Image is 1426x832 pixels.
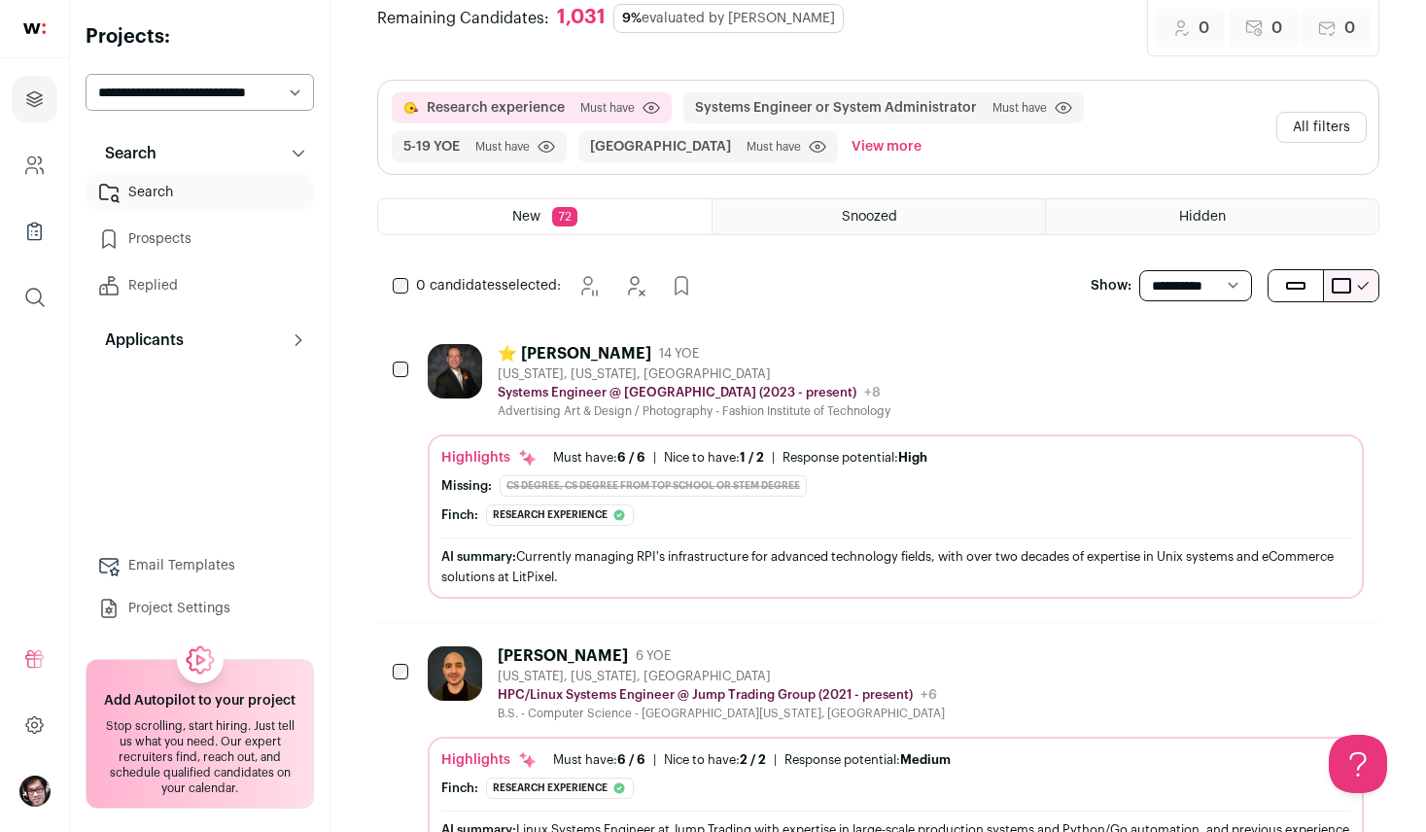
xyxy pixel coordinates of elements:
[19,776,51,807] img: 1909781-medium_jpg
[498,403,890,419] div: Advertising Art & Design / Photography - Fashion Institute of Technology
[553,752,951,768] ul: | |
[441,507,478,523] div: Finch:
[498,706,945,721] div: B.S. - Computer Science - [GEOGRAPHIC_DATA][US_STATE], [GEOGRAPHIC_DATA]
[695,98,977,118] button: Systems Engineer or System Administrator
[617,451,645,464] span: 6 / 6
[428,646,482,701] img: a874a780c5f04a74005168f3813ac194be6ca9bdc7b3983e85255ef027ca69a8
[1329,735,1387,793] iframe: Toggle Customer Support
[93,142,157,165] p: Search
[1199,17,1209,40] span: 0
[921,688,937,702] span: +6
[23,23,46,34] img: wellfound-shorthand-0d5821cbd27db2630d0214b213865d53afaa358527fdda9d0ea32b1df1b89c2c.svg
[12,142,57,189] a: Company and ATS Settings
[898,451,927,464] span: High
[500,475,807,497] div: CS degree, CS degree from top school or STEM degree
[713,199,1045,234] a: Snoozed
[441,546,1350,587] div: Currently managing RPI's infrastructure for advanced technology fields, with over two decades of ...
[740,753,766,766] span: 2 / 2
[377,7,549,30] span: Remaining Candidates:
[569,266,608,305] button: Snooze
[498,385,856,400] p: Systems Engineer @ [GEOGRAPHIC_DATA] (2023 - present)
[613,4,844,33] div: evaluated by [PERSON_NAME]
[1344,17,1355,40] span: 0
[498,344,651,364] div: ⭐️ [PERSON_NAME]
[557,6,606,30] div: 1,031
[86,23,314,51] h2: Projects:
[12,76,57,122] a: Projects
[664,450,764,466] div: Nice to have:
[486,504,634,526] div: Research experience
[475,139,530,155] span: Must have
[498,669,945,684] div: [US_STATE], [US_STATE], [GEOGRAPHIC_DATA]
[86,173,314,212] a: Search
[1046,199,1378,234] a: Hidden
[86,321,314,360] button: Applicants
[512,210,540,224] span: New
[86,266,314,305] a: Replied
[441,478,492,494] div: Missing:
[104,691,296,711] h2: Add Autopilot to your project
[12,208,57,255] a: Company Lists
[1276,112,1367,143] button: All filters
[93,329,184,352] p: Applicants
[498,646,628,666] div: [PERSON_NAME]
[98,718,301,796] div: Stop scrolling, start hiring. Just tell us what you need. Our expert recruiters find, reach out, ...
[622,12,642,25] span: 9%
[416,276,561,295] span: selected:
[747,139,801,155] span: Must have
[428,344,482,399] img: 695c45a3caf901b55debdf4edf699ae692bce83bb55351603fe613ff8d7e63b7.jpg
[1271,17,1282,40] span: 0
[1091,276,1131,295] p: Show:
[427,98,565,118] button: Research experience
[553,752,645,768] div: Must have:
[441,780,478,796] div: Finch:
[86,589,314,628] a: Project Settings
[553,450,927,466] ul: | |
[86,134,314,173] button: Search
[498,687,913,703] p: HPC/Linux Systems Engineer @ Jump Trading Group (2021 - present)
[784,752,951,768] div: Response potential:
[553,450,645,466] div: Must have:
[740,451,764,464] span: 1 / 2
[441,750,538,770] div: Highlights
[900,753,951,766] span: Medium
[441,448,538,468] div: Highlights
[86,220,314,259] a: Prospects
[441,550,516,563] span: AI summary:
[580,100,635,116] span: Must have
[403,137,460,156] button: 5-19 YOE
[86,546,314,585] a: Email Templates
[428,344,1364,599] a: ⭐️ [PERSON_NAME] 14 YOE [US_STATE], [US_STATE], [GEOGRAPHIC_DATA] Systems Engineer @ [GEOGRAPHIC_...
[992,100,1047,116] span: Must have
[1179,210,1226,224] span: Hidden
[617,753,645,766] span: 6 / 6
[842,210,897,224] span: Snoozed
[636,648,671,664] span: 6 YOE
[552,207,577,226] span: 72
[615,266,654,305] button: Hide
[864,386,881,399] span: +8
[848,131,925,162] button: View more
[416,279,502,293] span: 0 candidates
[486,778,634,799] div: Research experience
[498,366,890,382] div: [US_STATE], [US_STATE], [GEOGRAPHIC_DATA]
[659,346,699,362] span: 14 YOE
[86,659,314,809] a: Add Autopilot to your project Stop scrolling, start hiring. Just tell us what you need. Our exper...
[783,450,927,466] div: Response potential:
[662,266,701,305] button: Add to Prospects
[664,752,766,768] div: Nice to have:
[590,137,731,156] button: [GEOGRAPHIC_DATA]
[19,776,51,807] button: Open dropdown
